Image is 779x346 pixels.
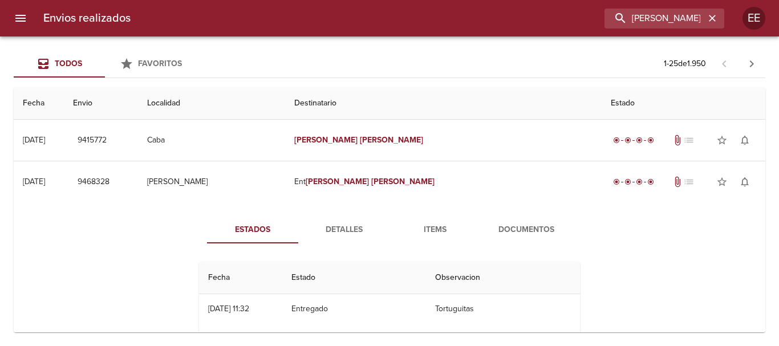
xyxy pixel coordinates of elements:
div: Entregado [611,135,656,146]
em: [PERSON_NAME] [371,177,435,186]
span: No tiene pedido asociado [683,135,695,146]
h6: Envios realizados [43,9,131,27]
span: radio_button_checked [624,137,631,144]
span: notifications_none [739,176,750,188]
td: Entregado [282,294,426,324]
button: 9415772 [73,130,111,151]
div: [DATE] [23,177,45,186]
div: EE [743,7,765,30]
div: [DATE] [23,135,45,145]
span: radio_button_checked [613,137,620,144]
span: Detalles [305,223,383,237]
div: Tabs Envios [14,50,196,78]
th: Estado [282,262,426,294]
span: Pagina anterior [711,58,738,69]
span: 9415772 [78,133,107,148]
th: Fecha [14,87,64,120]
th: Localidad [138,87,285,120]
span: star_border [716,176,728,188]
td: Caba [138,120,285,161]
td: Ent [285,161,602,202]
em: [PERSON_NAME] [294,135,358,145]
span: radio_button_checked [624,178,631,185]
button: Activar notificaciones [733,129,756,152]
div: Tabs detalle de guia [207,216,572,243]
span: radio_button_checked [647,137,654,144]
div: [DATE] 11:32 [208,304,249,314]
td: [PERSON_NAME] [138,161,285,202]
button: Activar notificaciones [733,170,756,193]
button: menu [7,5,34,32]
span: Documentos [488,223,565,237]
span: star_border [716,135,728,146]
th: Observacion [426,262,580,294]
input: buscar [604,9,705,29]
span: notifications_none [739,135,750,146]
p: 1 - 25 de 1.950 [664,58,706,70]
span: No tiene pedido asociado [683,176,695,188]
span: Tiene documentos adjuntos [672,135,683,146]
span: Pagina siguiente [738,50,765,78]
span: 9468328 [78,175,109,189]
span: Todos [55,59,82,68]
span: radio_button_checked [613,178,620,185]
button: Agregar a favoritos [711,170,733,193]
span: Favoritos [138,59,182,68]
th: Destinatario [285,87,602,120]
th: Estado [602,87,765,120]
em: [PERSON_NAME] [360,135,423,145]
button: 9468328 [73,172,114,193]
button: Agregar a favoritos [711,129,733,152]
span: radio_button_checked [647,178,654,185]
div: Abrir información de usuario [743,7,765,30]
span: Estados [214,223,291,237]
span: radio_button_checked [636,137,643,144]
span: Tiene documentos adjuntos [672,176,683,188]
th: Envio [64,87,138,120]
em: [PERSON_NAME] [306,177,369,186]
span: radio_button_checked [636,178,643,185]
td: Tortuguitas [426,294,580,324]
span: Items [396,223,474,237]
th: Fecha [199,262,282,294]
